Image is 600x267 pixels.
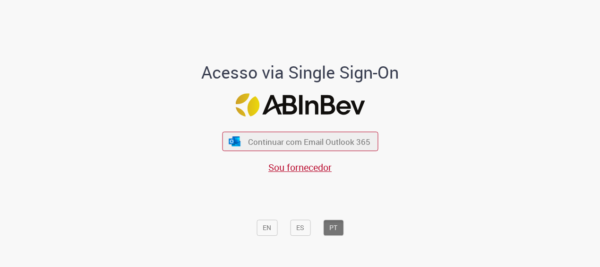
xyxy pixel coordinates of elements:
[290,220,310,236] button: ES
[235,93,365,116] img: Logo ABInBev
[169,63,431,82] h1: Acesso via Single Sign-On
[248,136,370,147] span: Continuar com Email Outlook 365
[228,136,241,146] img: ícone Azure/Microsoft 360
[222,132,378,151] button: ícone Azure/Microsoft 360 Continuar com Email Outlook 365
[323,220,343,236] button: PT
[268,161,332,174] a: Sou fornecedor
[257,220,277,236] button: EN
